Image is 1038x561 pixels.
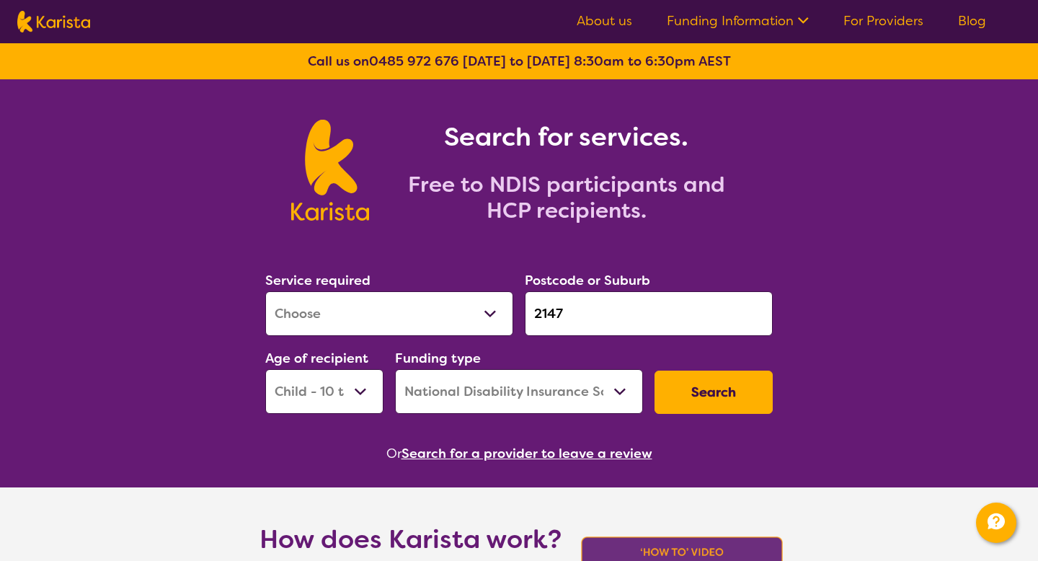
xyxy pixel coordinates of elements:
label: Postcode or Suburb [525,272,650,289]
img: Karista logo [291,120,368,221]
label: Age of recipient [265,350,368,367]
label: Service required [265,272,371,289]
a: For Providers [843,12,923,30]
button: Search [655,371,773,414]
h1: How does Karista work? [259,522,562,557]
a: 0485 972 676 [369,53,459,70]
button: Search for a provider to leave a review [402,443,652,464]
b: Call us on [DATE] to [DATE] 8:30am to 6:30pm AEST [308,53,731,70]
span: Or [386,443,402,464]
a: Blog [958,12,986,30]
label: Funding type [395,350,481,367]
button: Channel Menu [976,503,1016,543]
a: Funding Information [667,12,809,30]
input: Type [525,291,773,336]
h2: Free to NDIS participants and HCP recipients. [386,172,747,224]
a: About us [577,12,632,30]
img: Karista logo [17,11,90,32]
h1: Search for services. [386,120,747,154]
